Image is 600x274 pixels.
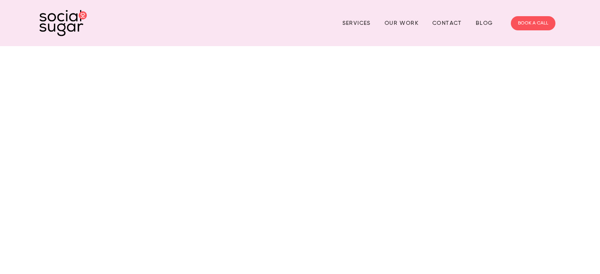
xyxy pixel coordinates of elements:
a: BOOK A CALL [511,16,555,30]
a: Our Work [385,17,419,29]
img: SocialSugar [39,10,87,36]
a: Blog [476,17,493,29]
a: Contact [432,17,462,29]
a: Services [342,17,371,29]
